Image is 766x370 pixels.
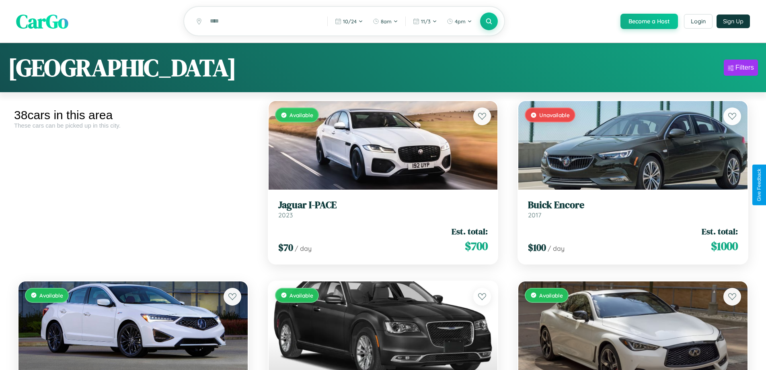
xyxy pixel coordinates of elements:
[455,18,466,25] span: 4pm
[16,8,68,35] span: CarGo
[381,18,392,25] span: 8am
[8,51,236,84] h1: [GEOGRAPHIC_DATA]
[539,112,570,118] span: Unavailable
[443,15,476,28] button: 4pm
[735,64,754,72] div: Filters
[278,199,488,219] a: Jaguar I-PACE2023
[528,241,546,254] span: $ 100
[711,238,738,254] span: $ 1000
[290,292,313,299] span: Available
[548,244,565,252] span: / day
[278,211,293,219] span: 2023
[331,15,367,28] button: 10/24
[724,60,758,76] button: Filters
[278,241,293,254] span: $ 70
[620,14,678,29] button: Become a Host
[702,225,738,237] span: Est. total:
[343,18,357,25] span: 10 / 24
[756,169,762,201] div: Give Feedback
[39,292,63,299] span: Available
[528,211,541,219] span: 2017
[528,199,738,219] a: Buick Encore2017
[684,14,713,29] button: Login
[278,199,488,211] h3: Jaguar I-PACE
[539,292,563,299] span: Available
[14,108,252,122] div: 38 cars in this area
[369,15,402,28] button: 8am
[290,112,313,118] span: Available
[14,122,252,129] div: These cars can be picked up in this city.
[528,199,738,211] h3: Buick Encore
[452,225,488,237] span: Est. total:
[421,18,431,25] span: 11 / 3
[295,244,312,252] span: / day
[717,14,750,28] button: Sign Up
[465,238,488,254] span: $ 700
[409,15,441,28] button: 11/3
